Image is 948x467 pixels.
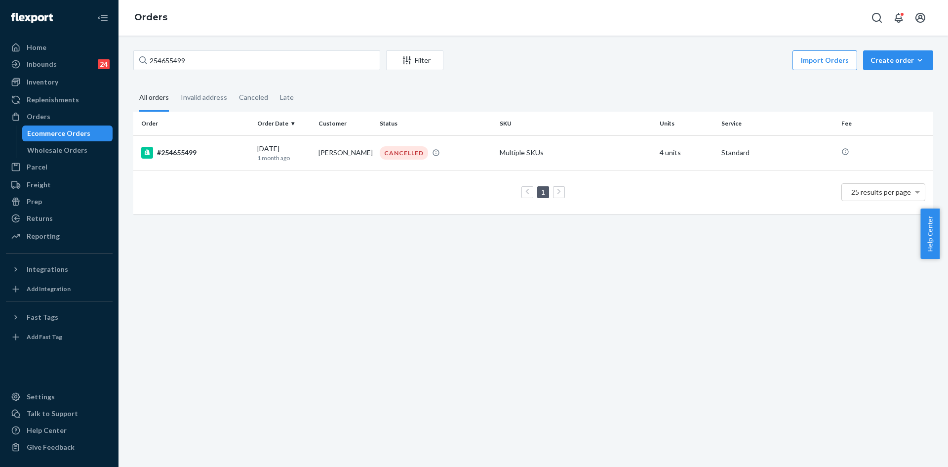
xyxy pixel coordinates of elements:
[6,159,113,175] a: Parcel
[27,264,68,274] div: Integrations
[133,50,380,70] input: Search orders
[885,437,938,462] iframe: Opens a widget where you can chat to one of our agents
[257,144,311,162] div: [DATE]
[387,55,443,65] div: Filter
[22,126,113,141] a: Ecommerce Orders
[870,55,926,65] div: Create order
[6,423,113,438] a: Help Center
[6,389,113,405] a: Settings
[656,135,717,170] td: 4 units
[863,50,933,70] button: Create order
[910,8,930,28] button: Open account menu
[6,194,113,210] a: Prep
[27,392,55,402] div: Settings
[496,112,656,135] th: SKU
[27,312,58,322] div: Fast Tags
[27,197,42,207] div: Prep
[376,112,496,135] th: Status
[27,285,71,293] div: Add Integration
[889,8,908,28] button: Open notifications
[6,261,113,277] button: Integrations
[181,85,227,110] div: Invalid address
[539,188,547,196] a: Page 1 is your current page
[27,162,47,172] div: Parcel
[386,50,443,70] button: Filter
[6,56,113,72] a: Inbounds24
[27,180,51,190] div: Freight
[6,177,113,193] a: Freight
[280,85,294,110] div: Late
[6,281,113,297] a: Add Integration
[22,142,113,158] a: Wholesale Orders
[867,8,887,28] button: Open Search Box
[27,95,79,105] div: Replenishments
[318,119,372,127] div: Customer
[27,112,50,122] div: Orders
[792,50,857,70] button: Import Orders
[717,112,837,135] th: Service
[27,231,60,241] div: Reporting
[6,211,113,226] a: Returns
[6,92,113,108] a: Replenishments
[27,333,62,341] div: Add Fast Tag
[27,128,90,138] div: Ecommerce Orders
[27,42,46,52] div: Home
[721,148,833,158] p: Standard
[6,406,113,422] button: Talk to Support
[11,13,53,23] img: Flexport logo
[6,74,113,90] a: Inventory
[315,135,376,170] td: [PERSON_NAME]
[134,12,167,23] a: Orders
[93,8,113,28] button: Close Navigation
[27,145,87,155] div: Wholesale Orders
[257,154,311,162] p: 1 month ago
[6,439,113,455] button: Give Feedback
[27,442,75,452] div: Give Feedback
[496,135,656,170] td: Multiple SKUs
[6,309,113,325] button: Fast Tags
[253,112,315,135] th: Order Date
[920,209,940,259] button: Help Center
[98,59,110,69] div: 24
[27,213,53,223] div: Returns
[141,147,249,159] div: #254655499
[133,112,253,135] th: Order
[27,59,57,69] div: Inbounds
[27,425,67,435] div: Help Center
[239,85,268,110] div: Canceled
[837,112,933,135] th: Fee
[139,85,169,112] div: All orders
[27,409,78,419] div: Talk to Support
[380,146,428,160] div: CANCELLED
[656,112,717,135] th: Units
[6,329,113,345] a: Add Fast Tag
[27,77,58,87] div: Inventory
[851,188,911,196] span: 25 results per page
[6,228,113,244] a: Reporting
[6,109,113,125] a: Orders
[6,40,113,55] a: Home
[126,3,175,32] ol: breadcrumbs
